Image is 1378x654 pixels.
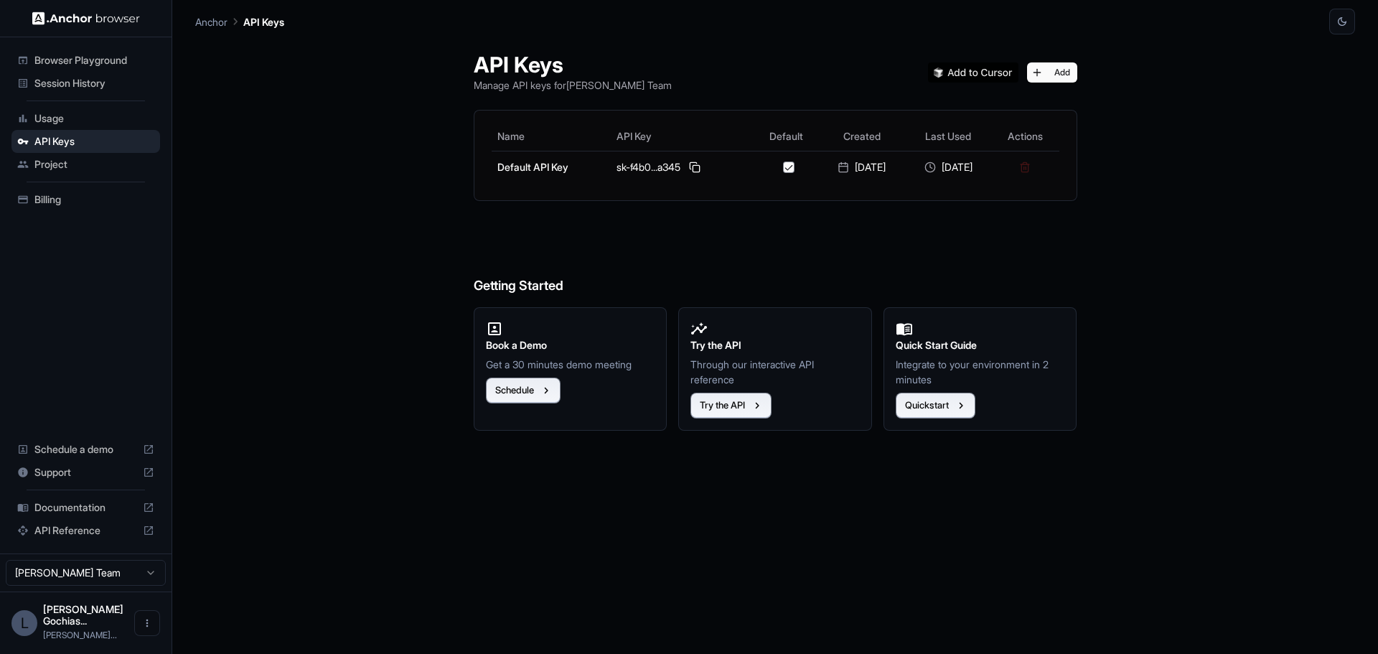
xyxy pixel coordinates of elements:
span: Documentation [34,500,137,515]
td: Default API Key [492,151,611,183]
p: Integrate to your environment in 2 minutes [896,357,1065,387]
div: Usage [11,107,160,130]
img: Anchor Logo [32,11,140,25]
div: Billing [11,188,160,211]
div: sk-f4b0...a345 [617,159,747,176]
h2: Quick Start Guide [896,337,1065,353]
span: Project [34,157,154,172]
th: Name [492,122,611,151]
span: l.gochiashvili@gmail.com [43,630,117,640]
span: Schedule a demo [34,442,137,457]
div: API Reference [11,519,160,542]
p: API Keys [243,14,284,29]
button: Schedule [486,378,561,403]
button: Open menu [134,610,160,636]
p: Manage API keys for [PERSON_NAME] Team [474,78,672,93]
button: Quickstart [896,393,975,419]
span: Browser Playground [34,53,154,67]
p: Through our interactive API reference [690,357,860,387]
div: L [11,610,37,636]
span: API Keys [34,134,154,149]
button: Try the API [690,393,772,419]
div: Session History [11,72,160,95]
div: [DATE] [911,160,985,174]
h2: Try the API [690,337,860,353]
button: Add [1027,62,1077,83]
span: Lasha Gochiashvili [43,603,123,627]
th: API Key [611,122,753,151]
div: Browser Playground [11,49,160,72]
h2: Book a Demo [486,337,655,353]
div: [DATE] [825,160,899,174]
th: Last Used [905,122,991,151]
span: API Reference [34,523,137,538]
span: Billing [34,192,154,207]
th: Actions [991,122,1059,151]
span: Support [34,465,137,480]
div: API Keys [11,130,160,153]
div: Schedule a demo [11,438,160,461]
th: Created [819,122,905,151]
div: Project [11,153,160,176]
p: Anchor [195,14,228,29]
h1: API Keys [474,52,672,78]
th: Default [754,122,819,151]
div: Documentation [11,496,160,519]
span: Session History [34,76,154,90]
img: Add anchorbrowser MCP server to Cursor [928,62,1018,83]
span: Usage [34,111,154,126]
button: Copy API key [686,159,703,176]
div: Support [11,461,160,484]
p: Get a 30 minutes demo meeting [486,357,655,372]
h6: Getting Started [474,218,1077,296]
nav: breadcrumb [195,14,284,29]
